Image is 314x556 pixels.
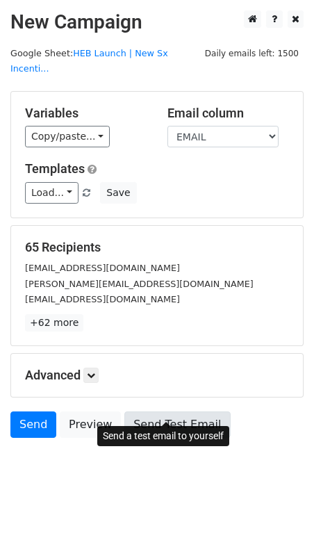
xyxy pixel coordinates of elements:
[25,126,110,147] a: Copy/paste...
[10,48,168,74] a: HEB Launch | New Sx Incenti...
[25,279,254,289] small: [PERSON_NAME][EMAIL_ADDRESS][DOMAIN_NAME]
[60,411,121,438] a: Preview
[167,106,289,121] h5: Email column
[25,263,180,273] small: [EMAIL_ADDRESS][DOMAIN_NAME]
[25,314,83,332] a: +62 more
[10,48,168,74] small: Google Sheet:
[10,10,304,34] h2: New Campaign
[25,161,85,176] a: Templates
[245,489,314,556] iframe: Chat Widget
[25,368,289,383] h5: Advanced
[25,240,289,255] h5: 65 Recipients
[100,182,136,204] button: Save
[124,411,230,438] a: Send Test Email
[10,411,56,438] a: Send
[25,182,78,204] a: Load...
[25,106,147,121] h5: Variables
[25,294,180,304] small: [EMAIL_ADDRESS][DOMAIN_NAME]
[200,48,304,58] a: Daily emails left: 1500
[97,426,229,446] div: Send a test email to yourself
[200,46,304,61] span: Daily emails left: 1500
